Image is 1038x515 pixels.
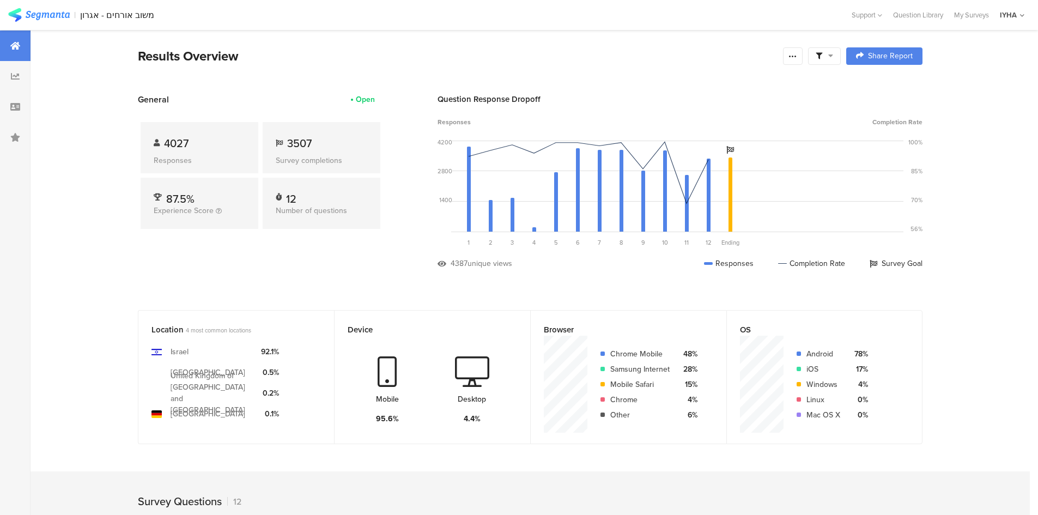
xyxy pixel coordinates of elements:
[164,135,189,152] span: 4027
[849,409,868,421] div: 0%
[576,238,580,247] span: 6
[806,379,840,390] div: Windows
[911,196,922,204] div: 70%
[287,135,312,152] span: 3507
[154,205,214,216] span: Experience Score
[740,324,891,336] div: OS
[286,191,296,202] div: 12
[171,367,245,378] div: [GEOGRAPHIC_DATA]
[261,346,279,358] div: 92.1%
[678,394,697,405] div: 4%
[438,138,452,147] div: 4200
[849,379,868,390] div: 4%
[910,225,922,233] div: 56%
[171,408,245,420] div: [GEOGRAPHIC_DATA]
[468,238,470,247] span: 1
[610,348,670,360] div: Chrome Mobile
[806,409,840,421] div: Mac OS X
[356,94,375,105] div: Open
[806,394,840,405] div: Linux
[868,52,913,60] span: Share Report
[908,138,922,147] div: 100%
[598,238,601,247] span: 7
[151,324,303,336] div: Location
[872,117,922,127] span: Completion Rate
[684,238,689,247] span: 11
[80,10,154,20] div: משוב אורחים - אגרון
[806,348,840,360] div: Android
[678,379,697,390] div: 15%
[852,7,882,23] div: Support
[171,346,189,358] div: Israel
[154,155,245,166] div: Responses
[620,238,623,247] span: 8
[468,258,512,269] div: unique views
[166,191,195,207] span: 87.5%
[171,370,252,416] div: United Kingdom of [GEOGRAPHIC_DATA] and [GEOGRAPHIC_DATA]
[704,258,754,269] div: Responses
[1000,10,1017,20] div: IYHA
[276,205,347,216] span: Number of questions
[678,363,697,375] div: 28%
[451,258,468,269] div: 4387
[726,146,734,154] i: Survey Goal
[641,238,645,247] span: 9
[849,394,868,405] div: 0%
[532,238,536,247] span: 4
[261,408,279,420] div: 0.1%
[610,363,670,375] div: Samsung Internet
[870,258,922,269] div: Survey Goal
[554,238,558,247] span: 5
[439,196,452,204] div: 1400
[610,409,670,421] div: Other
[849,348,868,360] div: 78%
[438,167,452,175] div: 2800
[610,379,670,390] div: Mobile Safari
[719,238,741,247] div: Ending
[438,117,471,127] span: Responses
[348,324,499,336] div: Device
[706,238,712,247] span: 12
[376,393,399,405] div: Mobile
[8,8,70,22] img: segmanta logo
[186,326,251,335] span: 4 most common locations
[778,258,845,269] div: Completion Rate
[138,93,169,106] span: General
[489,238,493,247] span: 2
[610,394,670,405] div: Chrome
[464,413,481,425] div: 4.4%
[261,387,279,399] div: 0.2%
[678,348,697,360] div: 48%
[74,9,76,21] div: |
[138,46,778,66] div: Results Overview
[544,324,695,336] div: Browser
[138,493,222,510] div: Survey Questions
[376,413,399,425] div: 95.6%
[261,367,279,378] div: 0.5%
[227,495,241,508] div: 12
[458,393,486,405] div: Desktop
[438,93,922,105] div: Question Response Dropoff
[911,167,922,175] div: 85%
[678,409,697,421] div: 6%
[949,10,994,20] a: My Surveys
[888,10,949,20] a: Question Library
[806,363,840,375] div: iOS
[662,238,668,247] span: 10
[511,238,514,247] span: 3
[849,363,868,375] div: 17%
[276,155,367,166] div: Survey completions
